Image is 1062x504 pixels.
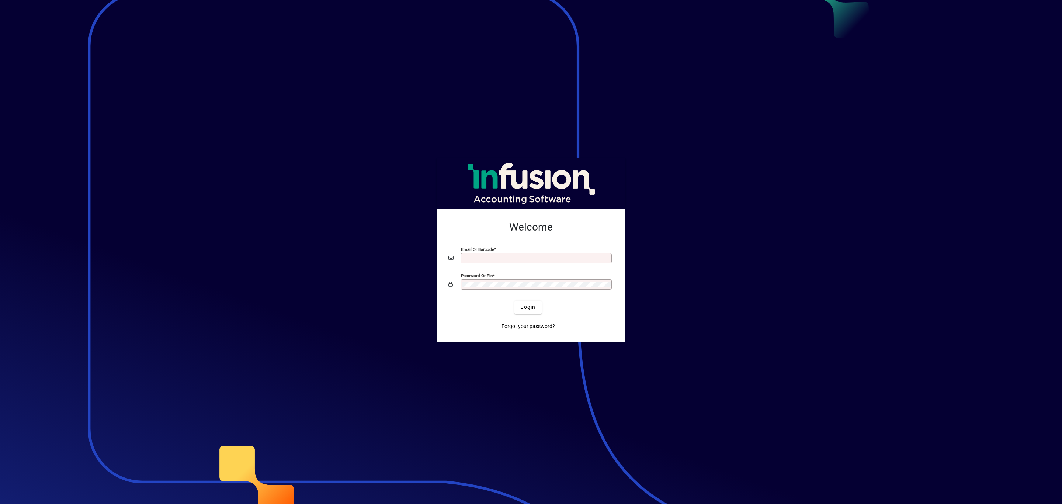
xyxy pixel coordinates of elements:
[514,301,541,314] button: Login
[448,221,614,234] h2: Welcome
[461,273,493,278] mat-label: Password or Pin
[520,303,535,311] span: Login
[499,320,558,333] a: Forgot your password?
[461,246,494,252] mat-label: Email or Barcode
[502,322,555,330] span: Forgot your password?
